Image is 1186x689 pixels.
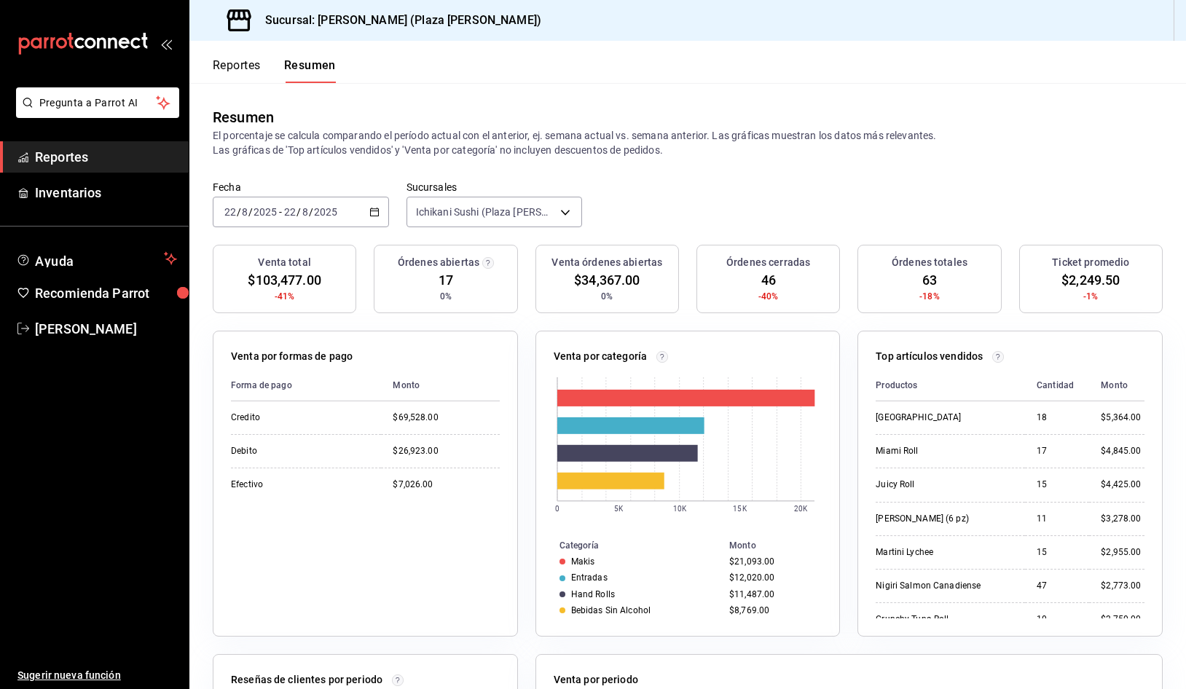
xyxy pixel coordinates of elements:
div: Crunchy Tuna Roll [876,613,1013,626]
div: [PERSON_NAME] (6 pz) [876,513,1013,525]
span: 63 [922,270,937,290]
div: Miami Roll [876,445,1013,457]
button: open_drawer_menu [160,38,172,50]
th: Productos [876,370,1025,401]
div: [GEOGRAPHIC_DATA] [876,412,1013,424]
div: Nigiri Salmon Canadiense [876,580,1013,592]
div: $4,425.00 [1101,479,1144,491]
text: 20K [794,505,808,513]
span: Reportes [35,147,177,167]
div: 17 [1037,445,1077,457]
label: Sucursales [407,182,583,192]
div: $21,093.00 [729,556,816,567]
p: Venta por formas de pago [231,349,353,364]
span: [PERSON_NAME] [35,319,177,339]
p: Reseñas de clientes por periodo [231,672,382,688]
input: ---- [253,206,278,218]
div: Efectivo [231,479,369,491]
span: Ichikani Sushi (Plaza [PERSON_NAME]) [416,205,556,219]
div: $69,528.00 [393,412,499,424]
h3: Venta órdenes abiertas [551,255,662,270]
h3: Venta total [258,255,310,270]
div: $5,364.00 [1101,412,1144,424]
th: Categoría [536,538,723,554]
div: Credito [231,412,369,424]
div: $2,955.00 [1101,546,1144,559]
span: Sugerir nueva función [17,668,177,683]
input: -- [283,206,296,218]
button: Resumen [284,58,336,83]
div: $2,773.00 [1101,580,1144,592]
span: 46 [761,270,776,290]
p: El porcentaje se calcula comparando el período actual con el anterior, ej. semana actual vs. sema... [213,128,1163,157]
span: / [237,206,241,218]
span: Recomienda Parrot [35,283,177,303]
span: -41% [275,290,295,303]
button: Reportes [213,58,261,83]
button: Pregunta a Parrot AI [16,87,179,118]
div: 10 [1037,613,1077,626]
div: $26,923.00 [393,445,499,457]
input: -- [241,206,248,218]
h3: Órdenes cerradas [726,255,810,270]
div: 47 [1037,580,1077,592]
div: 15 [1037,479,1077,491]
h3: Órdenes totales [892,255,967,270]
div: $8,769.00 [729,605,816,615]
div: $12,020.00 [729,572,816,583]
div: 15 [1037,546,1077,559]
div: $11,487.00 [729,589,816,599]
span: -1% [1083,290,1098,303]
span: Inventarios [35,183,177,202]
input: -- [224,206,237,218]
span: Ayuda [35,250,158,267]
div: Entradas [571,572,608,583]
div: navigation tabs [213,58,336,83]
h3: Ticket promedio [1052,255,1129,270]
text: 5K [614,505,624,513]
div: Resumen [213,106,274,128]
text: 10K [672,505,686,513]
h3: Sucursal: [PERSON_NAME] (Plaza [PERSON_NAME]) [254,12,541,29]
a: Pregunta a Parrot AI [10,106,179,121]
input: -- [302,206,309,218]
p: Top artículos vendidos [876,349,983,364]
text: 15K [733,505,747,513]
span: Pregunta a Parrot AI [39,95,157,111]
label: Fecha [213,182,389,192]
div: Makis [571,556,595,567]
p: Venta por categoría [554,349,648,364]
div: $2,750.00 [1101,613,1144,626]
div: Hand Rolls [571,589,615,599]
div: Martini Lychee [876,546,1013,559]
th: Forma de pago [231,370,381,401]
div: 11 [1037,513,1077,525]
input: ---- [313,206,338,218]
th: Monto [723,538,839,554]
div: $3,278.00 [1101,513,1144,525]
span: $103,477.00 [248,270,321,290]
text: 0 [555,505,559,513]
div: $7,026.00 [393,479,499,491]
div: $4,845.00 [1101,445,1144,457]
div: Bebidas Sin Alcohol [571,605,651,615]
span: 0% [440,290,452,303]
h3: Órdenes abiertas [398,255,479,270]
span: -18% [919,290,940,303]
span: $34,367.00 [574,270,640,290]
span: - [279,206,282,218]
div: Juicy Roll [876,479,1013,491]
span: / [296,206,301,218]
span: / [248,206,253,218]
th: Monto [1089,370,1144,401]
span: $2,249.50 [1061,270,1120,290]
div: Debito [231,445,369,457]
th: Cantidad [1025,370,1089,401]
span: / [309,206,313,218]
span: 0% [601,290,613,303]
div: 18 [1037,412,1077,424]
span: 17 [439,270,453,290]
p: Venta por periodo [554,672,638,688]
th: Monto [381,370,499,401]
span: -40% [758,290,779,303]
